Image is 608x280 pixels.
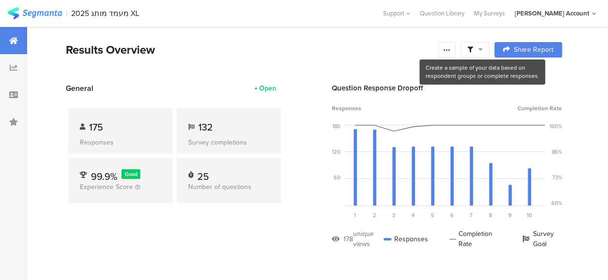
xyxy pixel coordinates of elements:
span: 175 [89,120,103,134]
span: 10 [527,211,532,219]
a: My Surveys [469,9,510,18]
span: 7 [470,211,473,219]
span: Completion Rate [518,104,562,113]
div: Survey Goal [522,229,562,249]
div: Results Overview [66,41,433,59]
div: Open [259,83,276,93]
div: 73% [552,174,562,181]
span: 132 [198,120,213,134]
span: Share Report [514,46,553,53]
span: 99.9% [91,169,118,184]
span: Number of questions [188,182,252,192]
div: Responses [80,137,161,147]
div: 2025 מעמד מותג XL [71,9,139,18]
div: | [66,8,67,19]
span: Create a sample of your data based on respondent groups or complete responses. [425,63,539,80]
span: 3 [392,211,395,219]
div: 60% [551,199,562,207]
div: Support [383,6,410,21]
div: Survey completions [188,137,269,147]
img: segmanta logo [7,7,62,19]
span: General [66,83,93,94]
div: Responses [384,229,428,249]
span: Good [125,170,137,178]
div: 86% [552,148,562,156]
div: 120 [332,148,341,156]
div: 100% [549,122,562,130]
div: 180 [332,122,341,130]
a: Question Library [415,9,469,18]
div: 178 [343,234,353,244]
div: 25 [197,169,209,179]
div: Completion Rate [449,229,500,249]
span: 5 [431,211,434,219]
span: 2 [373,211,376,219]
div: 60 [334,174,341,181]
span: 8 [489,211,492,219]
span: Responses [332,104,361,113]
span: Experience Score [80,182,133,192]
div: Question Response Dropoff [332,83,562,93]
span: 9 [508,211,512,219]
div: unique views [353,229,384,249]
div: [PERSON_NAME] Account [515,9,589,18]
span: 1 [354,211,356,219]
span: 6 [450,211,454,219]
span: 4 [412,211,415,219]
